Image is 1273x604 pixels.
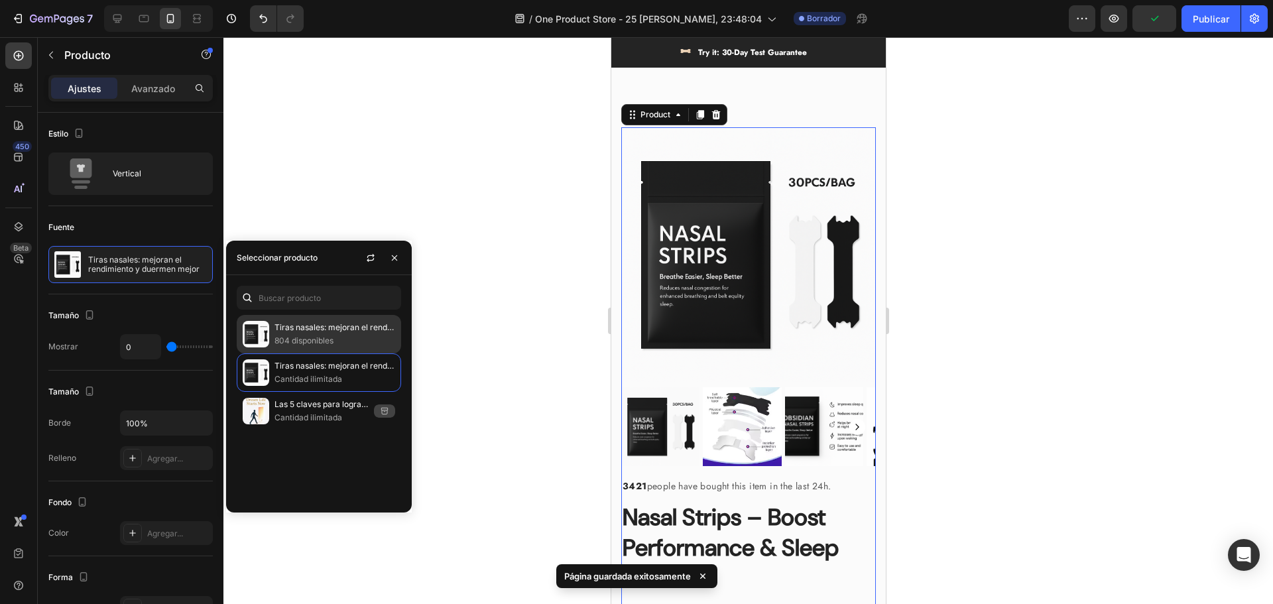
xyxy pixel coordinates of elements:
img: colecciones [243,359,269,386]
font: Fondo [48,497,72,507]
button: 7 [5,5,99,32]
font: Ajustes [68,83,101,94]
font: Vertical [113,168,141,178]
font: Agregar... [147,453,183,463]
font: Tiras nasales: mejoran el rendimiento y duermen mejor [274,361,481,371]
font: Forma [48,572,73,582]
font: Tiras nasales: mejoran el rendimiento y duermen mejor [88,255,200,274]
font: Las 5 claves para lograr la vida de tus sueños (libro electrónico) [274,399,513,409]
font: Cantidad ilimitada [274,412,342,422]
font: Producto [64,48,111,62]
font: Avanzado [131,83,175,94]
font: Estilo [48,129,68,139]
input: Auto [121,335,160,359]
font: 7 [87,12,93,25]
font: Color [48,528,69,538]
img: colecciones [243,321,269,347]
input: Buscar en Configuración y Avanzado [237,286,401,310]
font: Página guardada exitosamente [564,571,691,581]
input: Auto [121,411,212,435]
font: 450 [15,142,29,151]
font: Relleno [48,453,76,463]
font: Tiras nasales: mejoran el rendimiento y duermen mejor [274,322,481,332]
font: / [529,13,532,25]
font: Tamaño [48,310,79,320]
font: Borrador [807,13,841,23]
font: Borde [48,418,71,428]
font: 804 disponibles [274,335,333,345]
font: Cantidad ilimitada [274,374,342,384]
font: Seleccionar producto [237,253,318,263]
font: Publicar [1193,13,1229,25]
div: Deshacer/Rehacer [250,5,304,32]
div: Abrir Intercom Messenger [1228,539,1260,571]
font: Fuente [48,222,74,232]
button: Publicar [1182,5,1241,32]
font: Mostrar [48,341,78,351]
img: imagen de característica del producto [54,251,81,278]
iframe: Área de diseño [611,37,886,604]
p: Producto [64,47,177,63]
u: 5369 reviews [64,566,121,579]
img: colecciones [243,398,269,424]
font: Agregar... [147,528,183,538]
font: Tamaño [48,387,79,396]
font: Beta [13,243,29,253]
div: Product [27,72,62,84]
font: One Product Store - 25 [PERSON_NAME], 23:48:04 [535,13,762,25]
